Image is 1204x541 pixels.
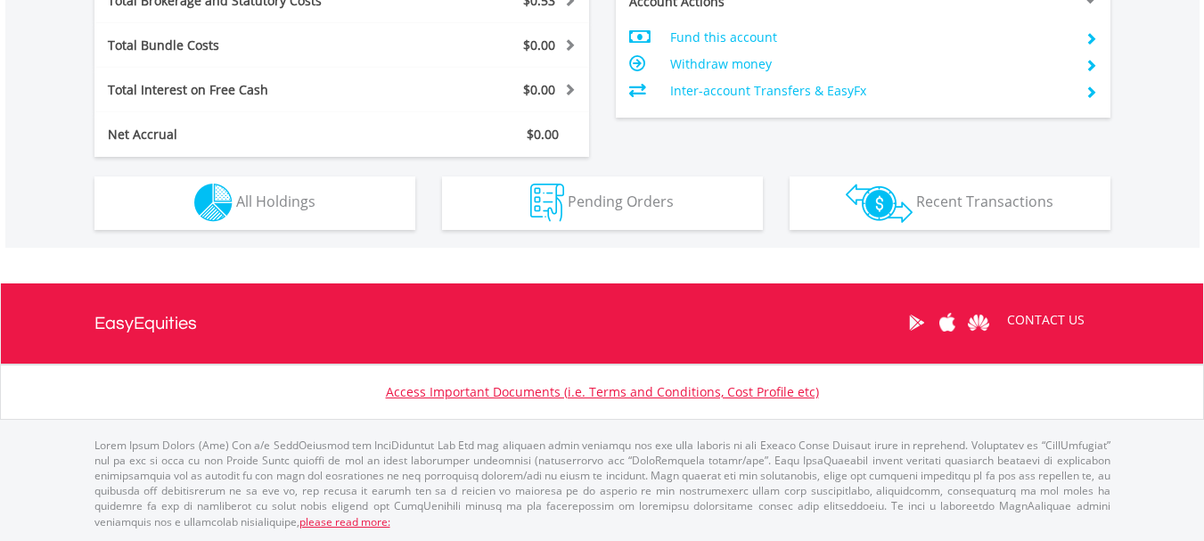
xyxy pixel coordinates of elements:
[94,283,197,364] a: EasyEquities
[670,24,1070,51] td: Fund this account
[901,295,932,350] a: Google Play
[94,126,383,143] div: Net Accrual
[236,192,315,211] span: All Holdings
[94,176,415,230] button: All Holdings
[523,81,555,98] span: $0.00
[523,37,555,53] span: $0.00
[846,184,913,223] img: transactions-zar-wht.png
[94,37,383,54] div: Total Bundle Costs
[790,176,1110,230] button: Recent Transactions
[670,78,1070,104] td: Inter-account Transfers & EasyFx
[916,192,1053,211] span: Recent Transactions
[995,295,1097,345] a: CONTACT US
[530,184,564,222] img: pending_instructions-wht.png
[194,184,233,222] img: holdings-wht.png
[963,295,995,350] a: Huawei
[442,176,763,230] button: Pending Orders
[299,514,390,529] a: please read more:
[670,51,1070,78] td: Withdraw money
[386,383,819,400] a: Access Important Documents (i.e. Terms and Conditions, Cost Profile etc)
[527,126,559,143] span: $0.00
[568,192,674,211] span: Pending Orders
[932,295,963,350] a: Apple
[94,438,1110,529] p: Lorem Ipsum Dolors (Ame) Con a/e SeddOeiusmod tem InciDiduntut Lab Etd mag aliquaen admin veniamq...
[94,81,383,99] div: Total Interest on Free Cash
